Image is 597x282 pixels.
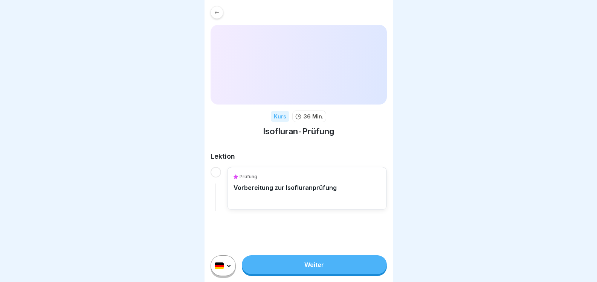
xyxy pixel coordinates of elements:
h1: Isofluran-Prüfung [263,126,334,137]
div: Kurs [271,111,289,122]
a: PrüfungVorbereitung zur Isofluranprüfung [234,173,380,203]
p: 36 Min. [304,112,324,120]
h2: Lektion [211,152,387,161]
p: Prüfung [240,173,257,180]
img: de.svg [215,262,224,269]
p: Vorbereitung zur Isofluranprüfung [234,184,337,191]
a: Weiter [242,255,386,274]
